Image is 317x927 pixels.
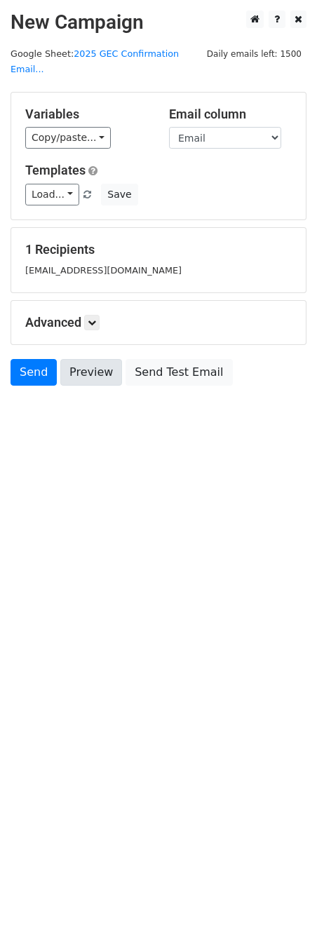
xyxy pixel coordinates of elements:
[25,163,86,177] a: Templates
[11,48,179,75] small: Google Sheet:
[101,184,137,205] button: Save
[25,107,148,122] h5: Variables
[247,860,317,927] iframe: Chat Widget
[60,359,122,386] a: Preview
[169,107,292,122] h5: Email column
[25,242,292,257] h5: 1 Recipients
[11,48,179,75] a: 2025 GEC Confirmation Email...
[11,359,57,386] a: Send
[202,46,306,62] span: Daily emails left: 1500
[25,315,292,330] h5: Advanced
[126,359,232,386] a: Send Test Email
[202,48,306,59] a: Daily emails left: 1500
[25,265,182,276] small: [EMAIL_ADDRESS][DOMAIN_NAME]
[25,127,111,149] a: Copy/paste...
[25,184,79,205] a: Load...
[11,11,306,34] h2: New Campaign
